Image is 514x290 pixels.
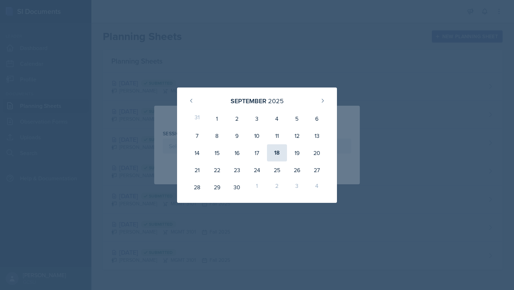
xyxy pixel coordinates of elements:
div: 4 [267,110,287,127]
div: 29 [207,179,227,196]
div: 8 [207,127,227,144]
div: 3 [287,179,307,196]
div: 19 [287,144,307,161]
div: 17 [247,144,267,161]
div: 10 [247,127,267,144]
div: 20 [307,144,327,161]
div: 26 [287,161,307,179]
div: 22 [207,161,227,179]
div: 27 [307,161,327,179]
div: 30 [227,179,247,196]
div: 1 [207,110,227,127]
div: 4 [307,179,327,196]
div: 14 [187,144,207,161]
div: 6 [307,110,327,127]
div: 24 [247,161,267,179]
div: 23 [227,161,247,179]
div: 2 [227,110,247,127]
div: 15 [207,144,227,161]
div: 2025 [268,96,284,106]
div: 21 [187,161,207,179]
div: 31 [187,110,207,127]
div: 1 [247,179,267,196]
div: September [231,96,266,106]
div: 9 [227,127,247,144]
div: 5 [287,110,307,127]
div: 28 [187,179,207,196]
div: 11 [267,127,287,144]
div: 25 [267,161,287,179]
div: 2 [267,179,287,196]
div: 18 [267,144,287,161]
div: 13 [307,127,327,144]
div: 3 [247,110,267,127]
div: 7 [187,127,207,144]
div: 16 [227,144,247,161]
div: 12 [287,127,307,144]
